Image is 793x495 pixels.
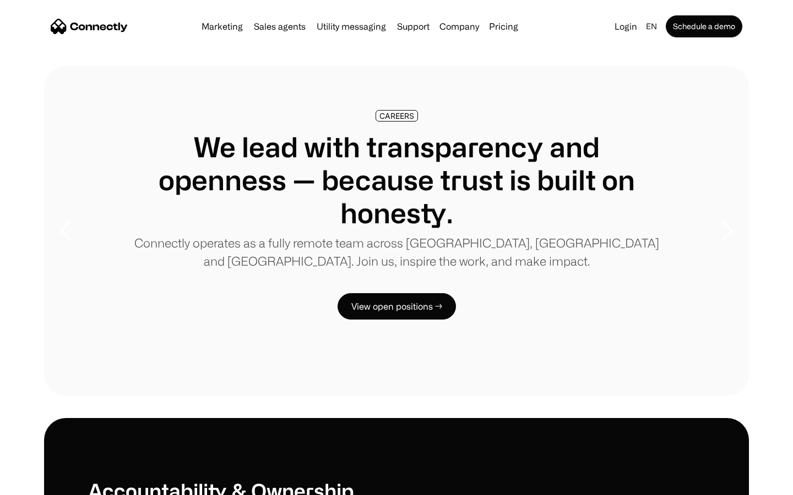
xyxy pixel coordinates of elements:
a: Schedule a demo [666,15,742,37]
a: View open positions → [338,293,456,320]
ul: Language list [22,476,66,491]
div: en [646,19,657,34]
div: CAREERS [379,112,414,120]
div: Company [439,19,479,34]
a: Login [610,19,642,34]
a: Marketing [197,22,247,31]
p: Connectly operates as a fully remote team across [GEOGRAPHIC_DATA], [GEOGRAPHIC_DATA] and [GEOGRA... [132,234,661,270]
a: Pricing [485,22,523,31]
a: Sales agents [249,22,310,31]
a: Support [393,22,434,31]
h1: We lead with transparency and openness — because trust is built on honesty. [132,130,661,229]
aside: Language selected: English [11,475,66,491]
a: Utility messaging [312,22,390,31]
